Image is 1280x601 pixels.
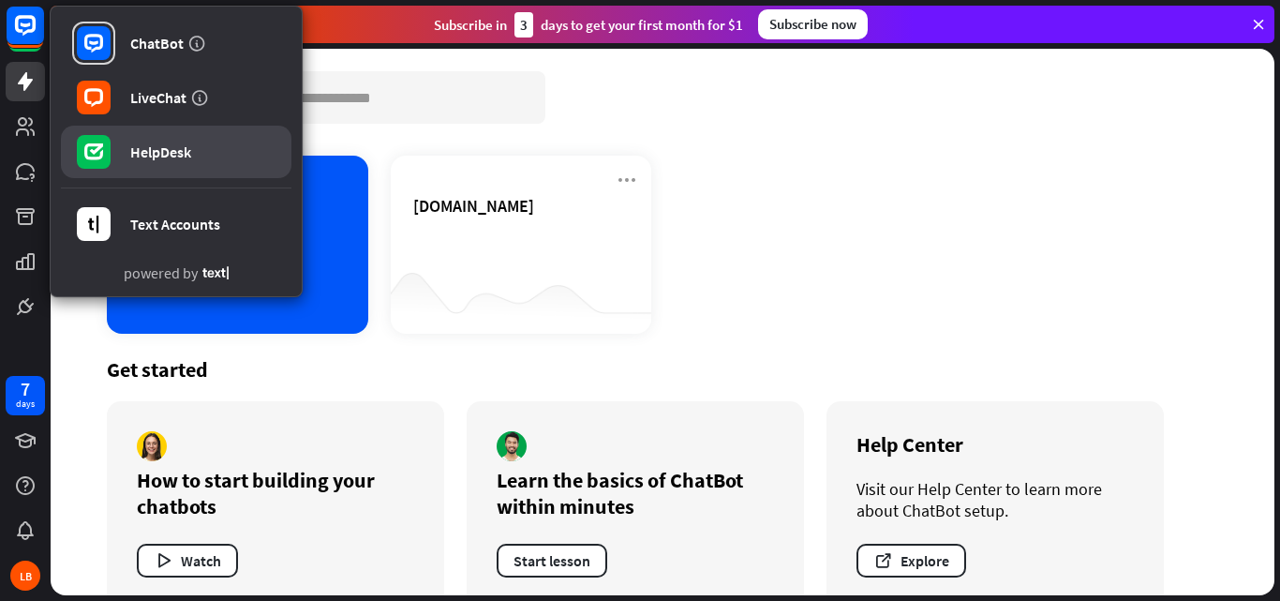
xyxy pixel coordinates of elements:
[15,8,71,64] button: Open LiveChat chat widget
[514,12,533,38] div: 3
[137,467,414,519] div: How to start building your chatbots
[137,431,167,461] img: author
[137,544,238,578] button: Watch
[856,431,1134,458] div: Help Center
[856,544,966,578] button: Explore
[856,478,1134,521] div: Visit our Help Center to learn more about ChatBot setup.
[10,561,40,591] div: LB
[6,376,45,415] a: 7 days
[497,431,527,461] img: author
[21,381,30,398] div: 7
[497,544,607,578] button: Start lesson
[107,356,1218,383] div: Get started
[497,467,774,519] div: Learn the basics of ChatBot within minutes
[434,12,743,38] div: Subscribe in days to get your first month for $1
[16,398,35,411] div: days
[413,195,534,217] span: terionmall.com
[758,9,868,39] div: Subscribe now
